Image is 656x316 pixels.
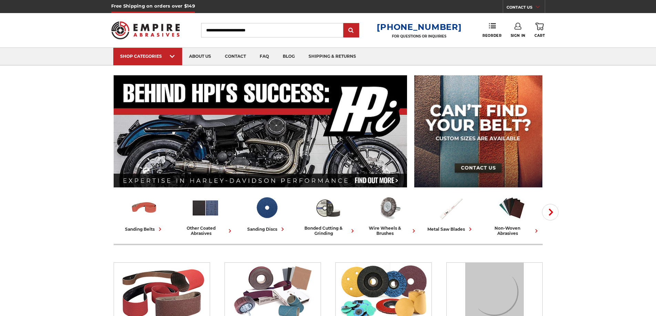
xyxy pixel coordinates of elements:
[247,226,286,233] div: sanding discs
[534,33,545,38] span: Cart
[253,48,276,65] a: faq
[218,48,253,65] a: contact
[300,226,356,236] div: bonded cutting & grinding
[511,33,525,38] span: Sign In
[191,194,220,222] img: Other Coated Abrasives
[114,75,407,187] img: Banner for an interview featuring Horsepower Inc who makes Harley performance upgrades featured o...
[507,3,545,13] a: CONTACT US
[182,48,218,65] a: about us
[276,48,302,65] a: blog
[534,23,545,38] a: Cart
[498,194,526,222] img: Non-woven Abrasives
[414,75,542,187] img: promo banner for custom belts.
[484,194,540,236] a: non-woven abrasives
[130,194,158,222] img: Sanding Belts
[362,226,417,236] div: wire wheels & brushes
[484,226,540,236] div: non-woven abrasives
[120,54,175,59] div: SHOP CATEGORIES
[178,194,233,236] a: other coated abrasives
[300,194,356,236] a: bonded cutting & grinding
[116,194,172,233] a: sanding belts
[125,226,164,233] div: sanding belts
[436,194,465,222] img: Metal Saw Blades
[362,194,417,236] a: wire wheels & brushes
[178,226,233,236] div: other coated abrasives
[252,194,281,222] img: Sanding Discs
[427,226,474,233] div: metal saw blades
[239,194,295,233] a: sanding discs
[344,24,358,37] input: Submit
[482,33,501,38] span: Reorder
[375,194,404,222] img: Wire Wheels & Brushes
[482,23,501,37] a: Reorder
[111,17,180,44] img: Empire Abrasives
[542,204,559,220] button: Next
[377,22,461,32] a: [PHONE_NUMBER]
[423,194,479,233] a: metal saw blades
[314,194,342,222] img: Bonded Cutting & Grinding
[302,48,363,65] a: shipping & returns
[377,34,461,39] p: FOR QUESTIONS OR INQUIRIES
